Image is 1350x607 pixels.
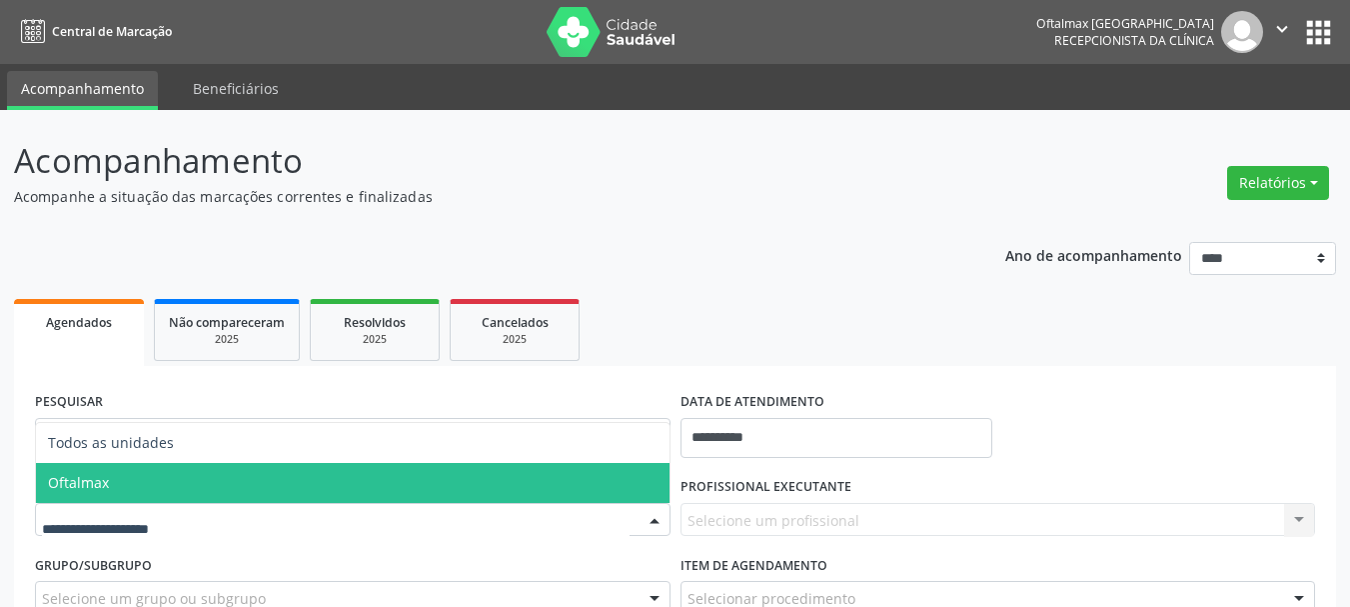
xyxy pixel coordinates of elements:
[14,136,939,186] p: Acompanhamento
[14,15,172,48] a: Central de Marcação
[1227,166,1329,200] button: Relatórios
[169,332,285,347] div: 2025
[169,314,285,331] span: Não compareceram
[465,332,565,347] div: 2025
[35,387,103,418] label: PESQUISAR
[48,473,109,492] span: Oftalmax
[680,550,827,581] label: Item de agendamento
[325,332,425,347] div: 2025
[680,472,851,503] label: PROFISSIONAL EXECUTANTE
[1221,11,1263,53] img: img
[1271,18,1293,40] i: 
[48,433,174,452] span: Todos as unidades
[1005,242,1182,267] p: Ano de acompanhamento
[35,550,152,581] label: Grupo/Subgrupo
[52,23,172,40] span: Central de Marcação
[1054,32,1214,49] span: Recepcionista da clínica
[7,71,158,110] a: Acompanhamento
[1301,15,1336,50] button: apps
[14,186,939,207] p: Acompanhe a situação das marcações correntes e finalizadas
[680,387,824,418] label: DATA DE ATENDIMENTO
[46,314,112,331] span: Agendados
[344,314,406,331] span: Resolvidos
[1036,15,1214,32] div: Oftalmax [GEOGRAPHIC_DATA]
[179,71,293,106] a: Beneficiários
[1263,11,1301,53] button: 
[482,314,549,331] span: Cancelados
